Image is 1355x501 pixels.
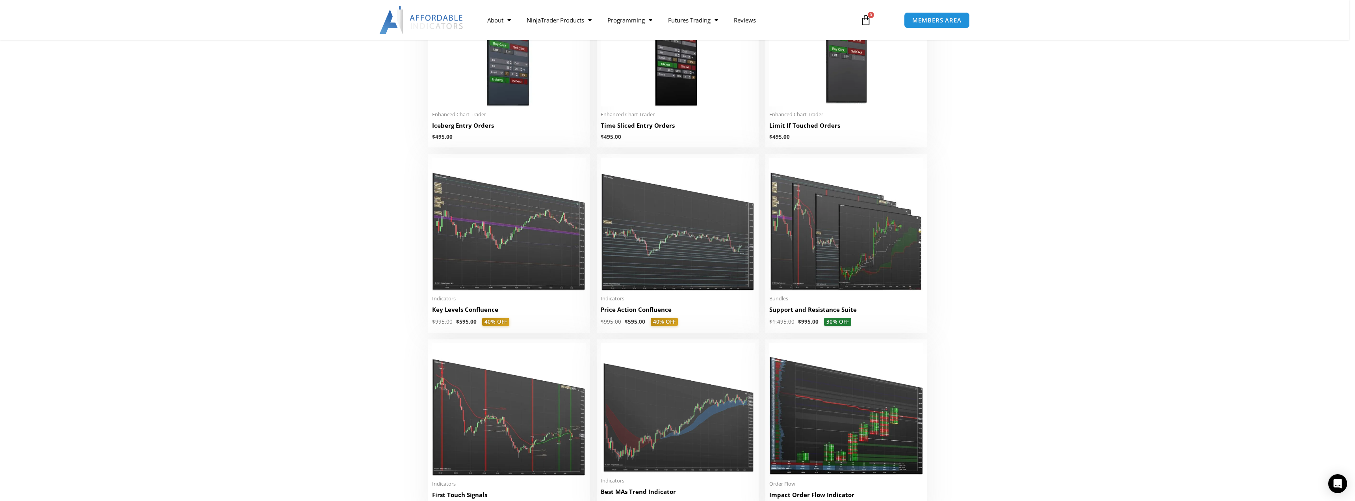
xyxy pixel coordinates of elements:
a: NinjaTrader Products [519,11,600,29]
span: 0 [868,12,874,18]
span: MEMBERS AREA [912,17,961,23]
a: Iceberg Entry Orders [432,121,586,134]
span: 30% OFF [824,318,851,326]
span: $ [625,318,628,325]
a: Support and Resistance Suite [769,305,923,318]
span: 40% OFF [482,318,509,326]
img: Key Levels 1 [432,158,586,291]
h2: Price Action Confluence [601,305,755,314]
h2: Impact Order Flow Indicator [769,491,923,499]
bdi: 995.00 [432,318,453,325]
img: Price Action Confluence 2 [601,158,755,291]
nav: Menu [479,11,851,29]
span: Indicators [432,481,586,487]
span: Indicators [432,295,586,302]
img: LogoAI | Affordable Indicators – NinjaTrader [379,6,464,34]
a: Limit If Touched Orders [769,121,923,134]
span: $ [798,318,801,325]
a: Futures Trading [660,11,726,29]
h2: Best MAs Trend Indicator [601,488,755,496]
span: $ [432,133,435,140]
h2: Support and Resistance Suite [769,305,923,314]
bdi: 995.00 [798,318,819,325]
a: 0 [848,9,883,32]
div: Open Intercom Messenger [1328,474,1347,493]
h2: Key Levels Confluence [432,305,586,314]
a: Key Levels Confluence [432,305,586,318]
a: Price Action Confluence [601,305,755,318]
a: Programming [600,11,660,29]
span: $ [432,318,435,325]
span: Enhanced Chart Trader [601,111,755,118]
span: Bundles [769,295,923,302]
h2: Time Sliced Entry Orders [601,121,755,130]
a: Time Sliced Entry Orders [601,121,755,134]
bdi: 995.00 [601,318,621,325]
bdi: 495.00 [601,133,621,140]
span: Enhanced Chart Trader [432,111,586,118]
span: Indicators [601,295,755,302]
a: Best MAs Trend Indicator [601,488,755,500]
a: MEMBERS AREA [904,12,970,28]
bdi: 595.00 [456,318,477,325]
bdi: 495.00 [769,133,790,140]
img: First Touch Signals 1 [432,343,586,476]
span: $ [769,133,772,140]
img: OrderFlow 2 [769,343,923,476]
span: Enhanced Chart Trader [769,111,923,118]
img: Best MAs Trend Indicator [601,343,755,473]
span: $ [456,318,459,325]
h2: Iceberg Entry Orders [432,121,586,130]
h2: Limit If Touched Orders [769,121,923,130]
a: About [479,11,519,29]
span: Order Flow [769,481,923,487]
bdi: 1,495.00 [769,318,794,325]
bdi: 595.00 [625,318,645,325]
h2: First Touch Signals [432,491,586,499]
span: $ [601,318,604,325]
span: Indicators [601,477,755,484]
span: 40% OFF [651,318,678,326]
span: $ [769,318,772,325]
img: Support and Resistance Suite 1 [769,158,923,291]
bdi: 495.00 [432,133,453,140]
span: $ [601,133,604,140]
a: Reviews [726,11,764,29]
